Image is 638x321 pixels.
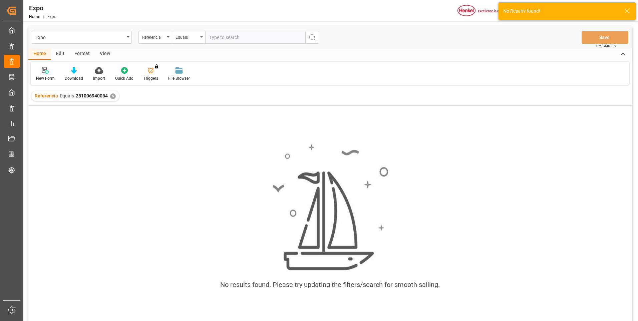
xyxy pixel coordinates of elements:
[305,31,319,44] button: search button
[142,33,165,40] div: Referencia
[220,280,440,290] div: No results found. Please try updating the filters/search for smooth sailing.
[29,3,56,13] div: Expo
[32,31,132,44] button: open menu
[138,31,172,44] button: open menu
[172,31,205,44] button: open menu
[596,43,616,48] span: Ctrl/CMD + S
[168,75,190,81] div: File Browser
[69,48,95,60] div: Format
[176,33,198,40] div: Equals
[582,31,628,44] button: Save
[65,75,83,81] div: Download
[35,93,58,98] span: Referencia
[60,93,74,98] span: Equals
[36,75,55,81] div: New Form
[93,75,105,81] div: Import
[272,143,388,272] img: smooth_sailing.jpeg
[110,93,116,99] div: ✕
[76,93,108,98] span: 251006940084
[205,31,305,44] input: Type to search
[457,5,514,17] img: Henkel%20logo.jpg_1689854090.jpg
[503,8,618,15] div: No Results found!
[35,33,124,41] div: Expo
[115,75,133,81] div: Quick Add
[95,48,115,60] div: View
[29,14,40,19] a: Home
[51,48,69,60] div: Edit
[28,48,51,60] div: Home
